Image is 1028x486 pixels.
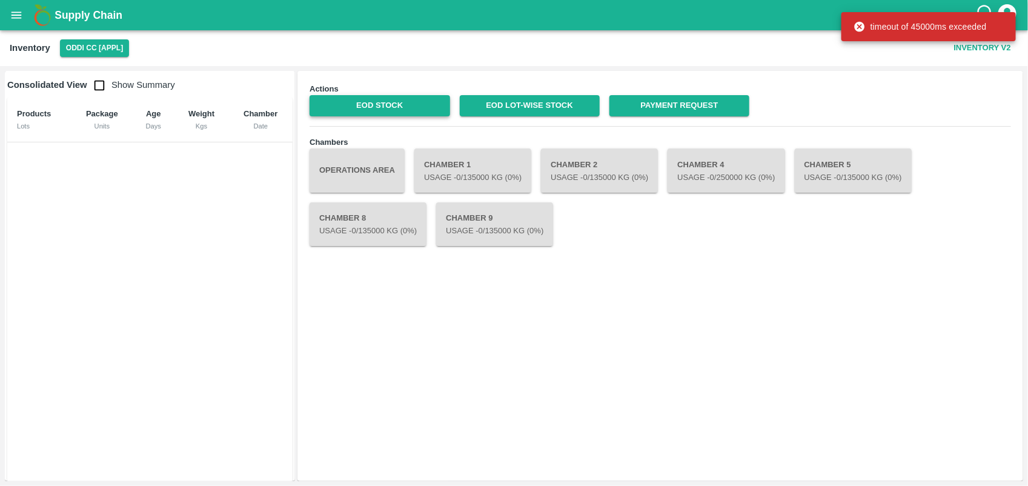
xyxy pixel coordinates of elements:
div: Units [81,121,123,131]
b: Actions [310,84,339,93]
span: Show Summary [87,80,175,90]
div: Date [238,121,283,131]
button: Chamber 5Usage -0/135000 Kg (0%) [795,148,912,192]
button: Chamber 9Usage -0/135000 Kg (0%) [436,202,553,246]
div: timeout of 45000ms exceeded [854,16,987,38]
b: Supply Chain [55,9,122,21]
div: customer-support [975,4,996,26]
p: Usage - 0 /135000 Kg (0%) [319,225,417,237]
a: EOD Stock [310,95,449,116]
a: EOD Lot-wise Stock [460,95,600,116]
button: Chamber 4Usage -0/250000 Kg (0%) [668,148,784,192]
button: Operations Area [310,148,405,192]
button: Inventory V2 [949,38,1016,59]
button: Chamber 2Usage -0/135000 Kg (0%) [541,148,658,192]
b: Products [17,109,51,118]
p: Usage - 0 /135000 Kg (0%) [804,172,902,184]
button: open drawer [2,1,30,29]
p: Usage - 0 /135000 Kg (0%) [446,225,543,237]
b: Chamber [244,109,277,118]
b: Consolidated View [7,80,87,90]
div: Lots [17,121,62,131]
div: account of current user [996,2,1018,28]
p: Usage - 0 /250000 Kg (0%) [677,172,775,184]
div: Kgs [184,121,219,131]
b: Package [86,109,118,118]
img: logo [30,3,55,27]
b: Inventory [10,43,50,53]
b: Weight [188,109,214,118]
a: Payment Request [609,95,749,116]
p: Usage - 0 /135000 Kg (0%) [551,172,648,184]
button: Chamber 1Usage -0/135000 Kg (0%) [414,148,531,192]
p: Usage - 0 /135000 Kg (0%) [424,172,522,184]
a: Supply Chain [55,7,975,24]
div: Days [142,121,165,131]
b: Chambers [310,138,348,147]
button: Select DC [60,39,130,57]
b: Age [146,109,161,118]
button: Chamber 8Usage -0/135000 Kg (0%) [310,202,426,246]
